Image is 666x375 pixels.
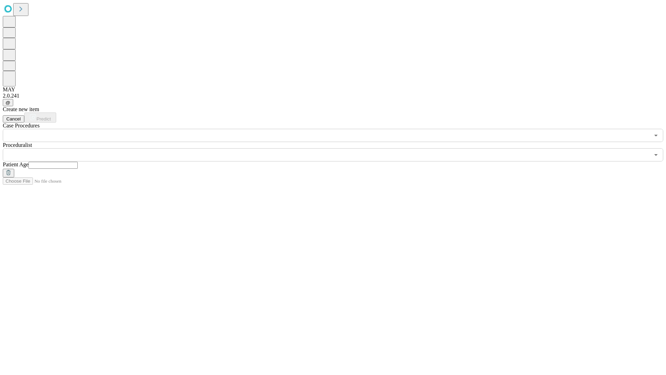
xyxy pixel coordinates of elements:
[3,161,28,167] span: Patient Age
[651,150,661,160] button: Open
[3,93,663,99] div: 2.0.241
[3,106,39,112] span: Create new item
[3,123,40,128] span: Scheduled Procedure
[3,86,663,93] div: MAY
[24,112,56,123] button: Predict
[6,116,21,122] span: Cancel
[36,116,51,122] span: Predict
[6,100,10,105] span: @
[3,99,13,106] button: @
[651,131,661,140] button: Open
[3,115,24,123] button: Cancel
[3,142,32,148] span: Proceduralist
